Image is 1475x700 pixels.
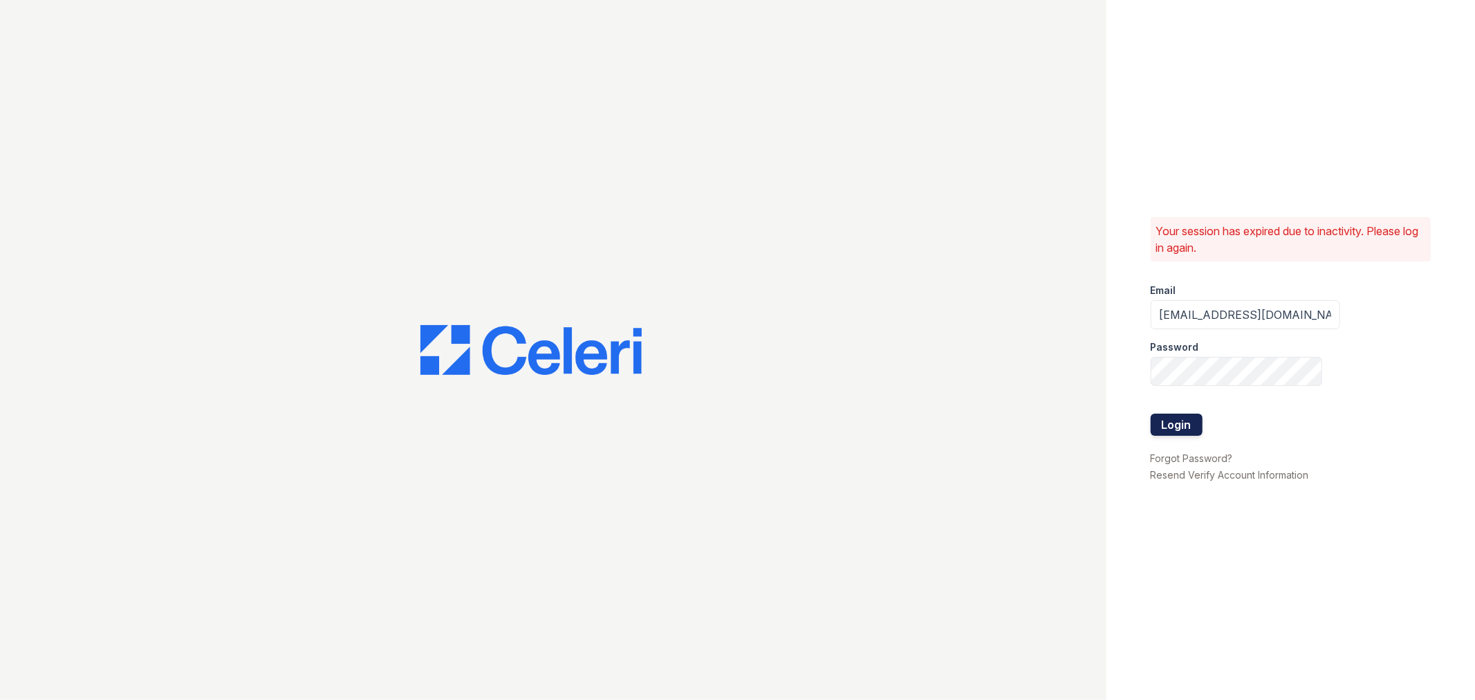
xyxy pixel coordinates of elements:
a: Resend Verify Account Information [1151,469,1309,481]
label: Password [1151,340,1199,354]
p: Your session has expired due to inactivity. Please log in again. [1156,223,1425,256]
a: Forgot Password? [1151,452,1233,464]
button: Login [1151,414,1203,436]
img: CE_Logo_Blue-a8612792a0a2168367f1c8372b55b34899dd931a85d93a1a3d3e32e68fde9ad4.png [420,325,642,375]
label: Email [1151,284,1176,297]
